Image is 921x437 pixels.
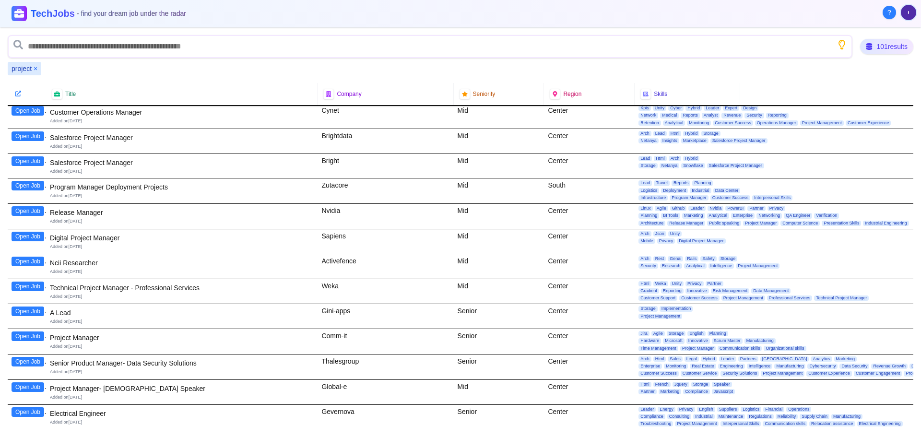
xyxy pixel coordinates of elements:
span: Reporting [766,113,789,118]
span: Innovative [686,338,710,343]
span: Enterprise [731,213,755,218]
button: Open Job [12,331,44,341]
span: Cybersecurity [807,364,838,369]
span: Marketing [834,356,857,362]
span: Industrial [690,188,711,193]
div: Mid [454,178,544,203]
span: Kpis [638,106,651,111]
span: Project Management [721,295,765,301]
span: Analytical [684,263,707,269]
span: Linux [638,206,653,211]
div: Program Manager Deployment Projects [50,182,314,192]
div: Center [544,254,635,279]
span: Monitoring [664,364,688,369]
span: Real Estate [690,364,716,369]
div: Brightdata [318,129,453,154]
span: Html [638,382,651,387]
button: Open Job [12,307,44,316]
span: Hybrid [701,356,717,362]
div: Center [544,229,635,254]
span: Hybrid [683,156,699,161]
div: Mid [454,154,544,178]
span: - find your dream job under the radar [77,10,186,17]
span: Unity [668,231,682,236]
span: PowerBI [725,206,745,211]
button: Open Job [12,156,44,166]
div: Added on [DATE] [50,118,314,124]
span: Manufacturing [831,414,862,419]
div: Added on [DATE] [50,319,314,325]
span: Digital Project Manager [677,238,726,244]
div: Center [544,380,635,404]
span: Agile [655,206,668,211]
span: Reports [681,113,700,118]
span: Partner [747,206,766,211]
span: Customer Support [638,295,677,301]
span: Project Management [675,421,719,426]
span: English [687,331,706,336]
span: Operations Manager [755,120,798,126]
span: Insights [661,138,679,143]
div: Center [544,129,635,154]
span: Operations [786,407,811,412]
span: Customer Experience [806,371,852,376]
span: Marketing [659,389,682,394]
span: Manufacturing [744,338,776,343]
div: Ncii Researcher [50,258,314,268]
span: Energy [658,407,675,412]
span: [GEOGRAPHIC_DATA] [760,356,809,362]
span: Arch [669,156,682,161]
span: Customer Engagement [854,371,902,376]
div: Added on [DATE] [50,343,314,350]
div: Added on [DATE] [50,218,314,224]
div: Salesforce Project Manager [50,133,314,142]
div: Mid [454,279,544,304]
div: Global-e [318,380,453,404]
div: Center [544,154,635,178]
span: Leader [704,106,721,111]
div: Center [544,304,635,329]
span: Innovative [685,288,709,294]
span: Microsoft [663,338,685,343]
span: Enterprise [638,364,662,369]
div: Weka [318,279,453,304]
span: Communication skills [718,346,762,351]
span: Planning [708,331,728,336]
span: Professional Services [767,295,813,301]
span: Partner [706,281,724,286]
div: Project Manager- [DEMOGRAPHIC_DATA] Speaker [50,384,314,393]
button: Open Job [12,106,44,116]
span: English [697,407,715,412]
span: Architecture [638,221,665,226]
span: Customer Experience [846,120,891,126]
span: Privacy [767,206,786,211]
button: Open Job [12,232,44,241]
span: Partner [638,389,657,394]
span: Supply Chain [800,414,829,419]
span: Manufacturing [774,364,805,369]
span: Sales [668,356,683,362]
button: Open Job [12,357,44,366]
span: Reports [672,180,691,186]
span: Storage [701,131,720,136]
div: Added on [DATE] [50,143,314,150]
span: Revenue [721,113,743,118]
span: BI Tools [661,213,680,218]
div: A Lead [50,308,314,318]
span: Arch [638,356,651,362]
div: Activefence [318,254,453,279]
span: Data Center [713,188,741,193]
div: Technical Project Manager - Professional Services [50,283,314,293]
span: Communication skills [763,421,807,426]
span: Scrum Master [712,338,743,343]
span: Privacy [677,407,696,412]
div: Mid [454,129,544,154]
span: Customer Success [638,371,679,376]
button: Open Job [12,181,44,190]
span: French [653,382,671,387]
span: Javascript [712,389,735,394]
span: Program Manager [670,195,708,201]
span: Privacy [685,281,704,286]
span: Security Solutions [720,371,759,376]
span: Compliance [638,414,665,419]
